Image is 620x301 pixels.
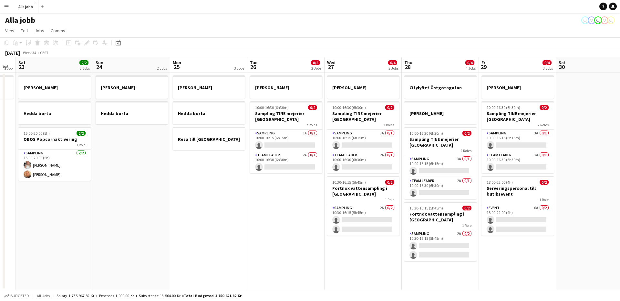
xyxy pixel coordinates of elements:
[40,50,48,55] div: CEST
[21,50,37,55] span: Week 34
[51,28,65,34] span: Comms
[3,26,17,35] a: View
[48,26,68,35] a: Comms
[184,293,242,298] span: Total Budgeted 1 750 621.82 kr
[36,293,51,298] span: All jobs
[3,292,30,299] button: Budgeted
[21,28,28,34] span: Edit
[594,16,602,24] app-user-avatar: Emil Hasselberg
[5,15,35,25] h1: Alla jobb
[588,16,595,24] app-user-avatar: Hedda Lagerbielke
[601,16,608,24] app-user-avatar: August Löfgren
[18,26,31,35] a: Edit
[607,16,615,24] app-user-avatar: Stina Dahl
[13,0,38,13] button: Alla jobb
[32,26,47,35] a: Jobs
[57,293,242,298] div: Salary 1 735 967.82 kr + Expenses 1 090.00 kr + Subsistence 13 564.00 kr =
[35,28,44,34] span: Jobs
[581,16,589,24] app-user-avatar: Hedda Lagerbielke
[5,50,20,56] div: [DATE]
[10,294,29,298] span: Budgeted
[5,28,14,34] span: View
